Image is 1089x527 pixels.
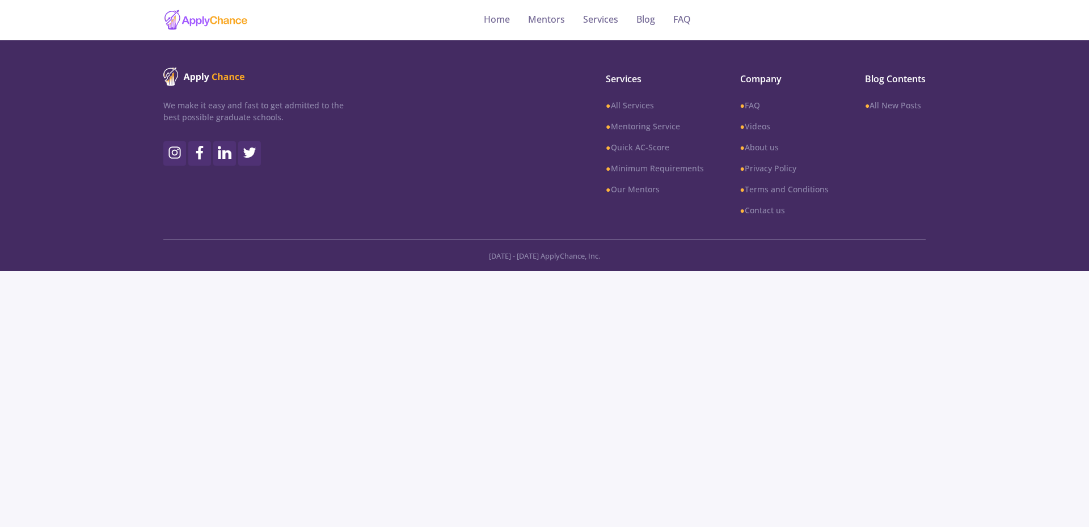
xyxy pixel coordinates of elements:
a: ●About us [740,141,829,153]
a: ●Terms and Conditions [740,183,829,195]
b: ● [740,121,745,132]
b: ● [865,100,869,111]
a: ●All New Posts [865,99,926,111]
img: ApplyChance logo [163,68,245,86]
b: ● [740,100,745,111]
b: ● [606,163,610,174]
span: Services [606,72,703,86]
b: ● [740,142,745,153]
b: ● [606,100,610,111]
a: ●Quick AC-Score [606,141,703,153]
span: Company [740,72,829,86]
img: applychance logo [163,9,248,31]
b: ● [740,184,745,195]
a: ●Our Mentors [606,183,703,195]
b: ● [606,184,610,195]
b: ● [606,121,610,132]
a: ●Minimum Requirements [606,162,703,174]
span: [DATE] - [DATE] ApplyChance, Inc. [489,251,600,261]
a: ●All Services [606,99,703,111]
a: ●Privacy Policy [740,162,829,174]
a: ●Videos [740,120,829,132]
p: We make it easy and fast to get admitted to the best possible graduate schools. [163,99,344,123]
span: Blog Contents [865,72,926,86]
b: ● [740,163,745,174]
a: ●Mentoring Service [606,120,703,132]
b: ● [740,205,745,216]
b: ● [606,142,610,153]
a: ●FAQ [740,99,829,111]
a: ●Contact us [740,204,829,216]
